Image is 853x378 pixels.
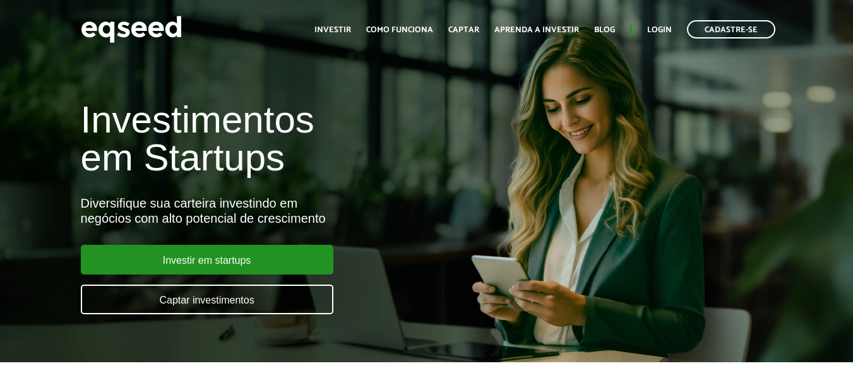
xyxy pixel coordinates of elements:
[81,285,333,314] a: Captar investimentos
[81,101,489,177] h1: Investimentos em Startups
[687,20,775,38] a: Cadastre-se
[494,26,579,34] a: Aprenda a investir
[647,26,672,34] a: Login
[314,26,351,34] a: Investir
[81,196,489,226] div: Diversifique sua carteira investindo em negócios com alto potencial de crescimento
[81,13,182,46] img: EqSeed
[448,26,479,34] a: Captar
[366,26,433,34] a: Como funciona
[594,26,615,34] a: Blog
[81,245,333,275] a: Investir em startups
